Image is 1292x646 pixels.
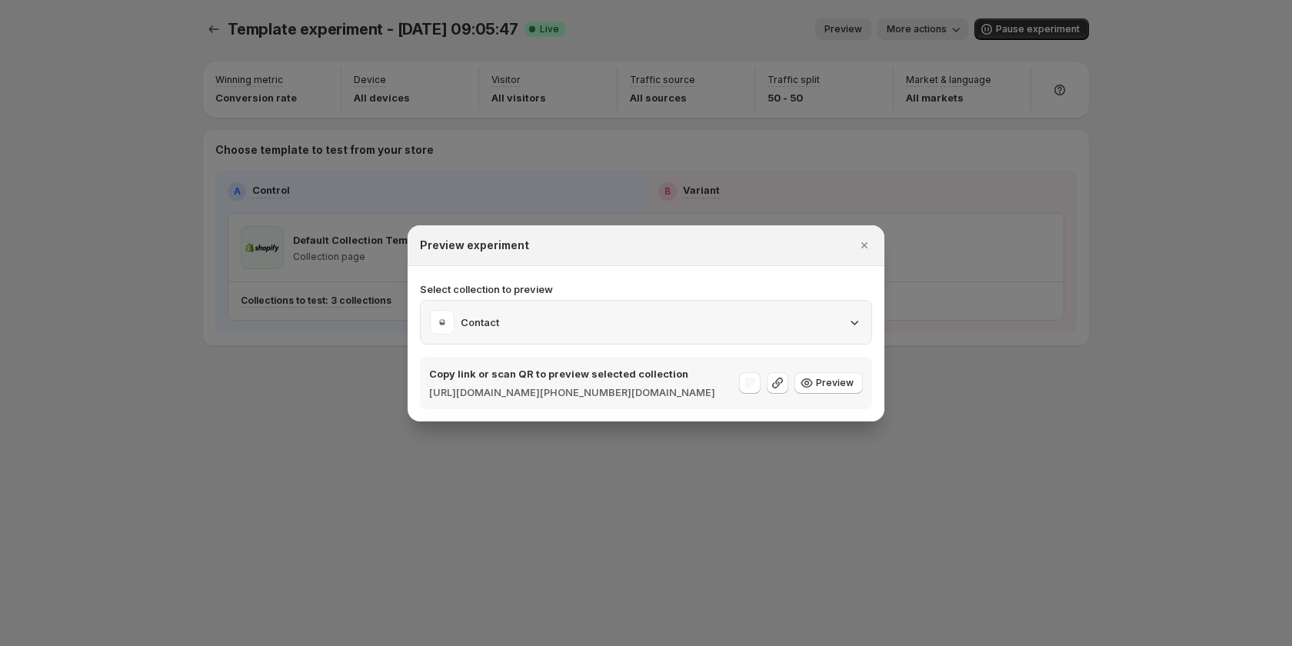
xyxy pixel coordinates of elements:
span: Preview [816,377,854,389]
img: Contact [430,310,455,335]
p: [URL][DOMAIN_NAME][PHONE_NUMBER][DOMAIN_NAME] [429,385,715,400]
p: Copy link or scan QR to preview selected collection [429,366,715,381]
button: Preview [794,372,863,394]
p: Select collection to preview [420,281,872,297]
h2: Preview experiment [420,238,529,253]
button: Close [854,235,875,256]
p: Contact [461,315,499,330]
